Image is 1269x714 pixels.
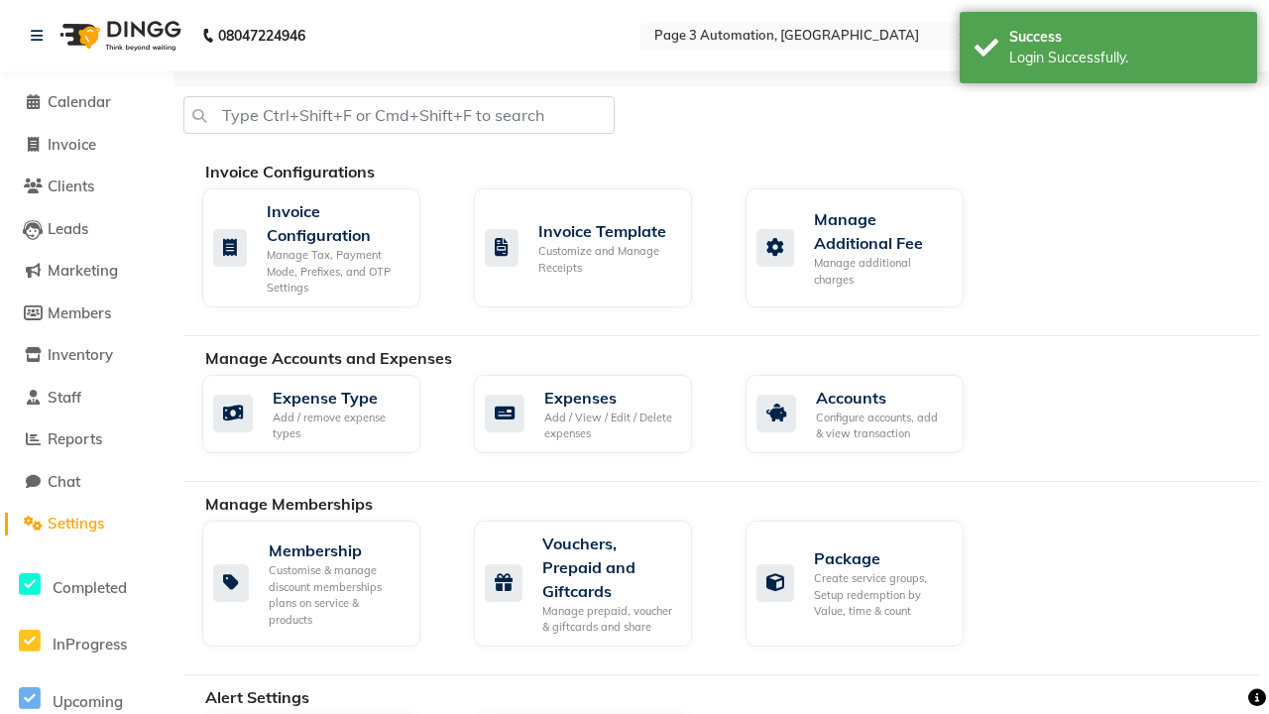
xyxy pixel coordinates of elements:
div: Create service groups, Setup redemption by Value, time & count [814,570,948,620]
a: Inventory [5,344,169,367]
div: Manage Additional Fee [814,207,948,255]
span: Invoice [48,135,96,154]
a: Leads [5,218,169,241]
span: Chat [48,472,80,491]
span: Settings [48,514,104,533]
div: Login Successfully. [1009,48,1242,68]
div: Invoice Template [538,219,676,243]
div: Accounts [816,386,948,410]
a: ExpensesAdd / View / Edit / Delete expenses [474,375,716,453]
b: 08047224946 [218,8,305,63]
a: Settings [5,513,169,535]
div: Manage additional charges [814,255,948,288]
a: Invoice TemplateCustomize and Manage Receipts [474,188,716,307]
input: Type Ctrl+Shift+F or Cmd+Shift+F to search [183,96,615,134]
div: Package [814,546,948,570]
a: Vouchers, Prepaid and GiftcardsManage prepaid, voucher & giftcards and share [474,521,716,647]
div: Expenses [544,386,676,410]
a: MembershipCustomise & manage discount memberships plans on service & products [202,521,444,647]
a: Marketing [5,260,169,283]
a: Staff [5,387,169,410]
a: Reports [5,428,169,451]
div: Manage Tax, Payment Mode, Prefixes, and OTP Settings [267,247,404,297]
a: AccountsConfigure accounts, add & view transaction [746,375,987,453]
div: Manage prepaid, voucher & giftcards and share [542,603,676,636]
a: Manage Additional FeeManage additional charges [746,188,987,307]
a: Calendar [5,91,169,114]
span: Staff [48,388,81,407]
span: Reports [48,429,102,448]
a: Members [5,302,169,325]
span: Inventory [48,345,113,364]
img: logo [51,8,186,63]
div: Add / View / Edit / Delete expenses [544,410,676,442]
span: Upcoming [53,692,123,711]
div: Expense Type [273,386,404,410]
div: Invoice Configuration [267,199,404,247]
div: Success [1009,27,1242,48]
span: Leads [48,219,88,238]
span: InProgress [53,635,127,654]
a: Invoice [5,134,169,157]
span: Calendar [48,92,111,111]
span: Clients [48,177,94,195]
a: Expense TypeAdd / remove expense types [202,375,444,453]
span: Members [48,303,111,322]
div: Add / remove expense types [273,410,404,442]
a: Clients [5,176,169,198]
div: Vouchers, Prepaid and Giftcards [542,532,676,603]
span: Completed [53,578,127,597]
a: PackageCreate service groups, Setup redemption by Value, time & count [746,521,987,647]
div: Customise & manage discount memberships plans on service & products [269,562,404,628]
span: Marketing [48,261,118,280]
div: Configure accounts, add & view transaction [816,410,948,442]
a: Chat [5,471,169,494]
div: Customize and Manage Receipts [538,243,676,276]
div: Membership [269,538,404,562]
a: Invoice ConfigurationManage Tax, Payment Mode, Prefixes, and OTP Settings [202,188,444,307]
